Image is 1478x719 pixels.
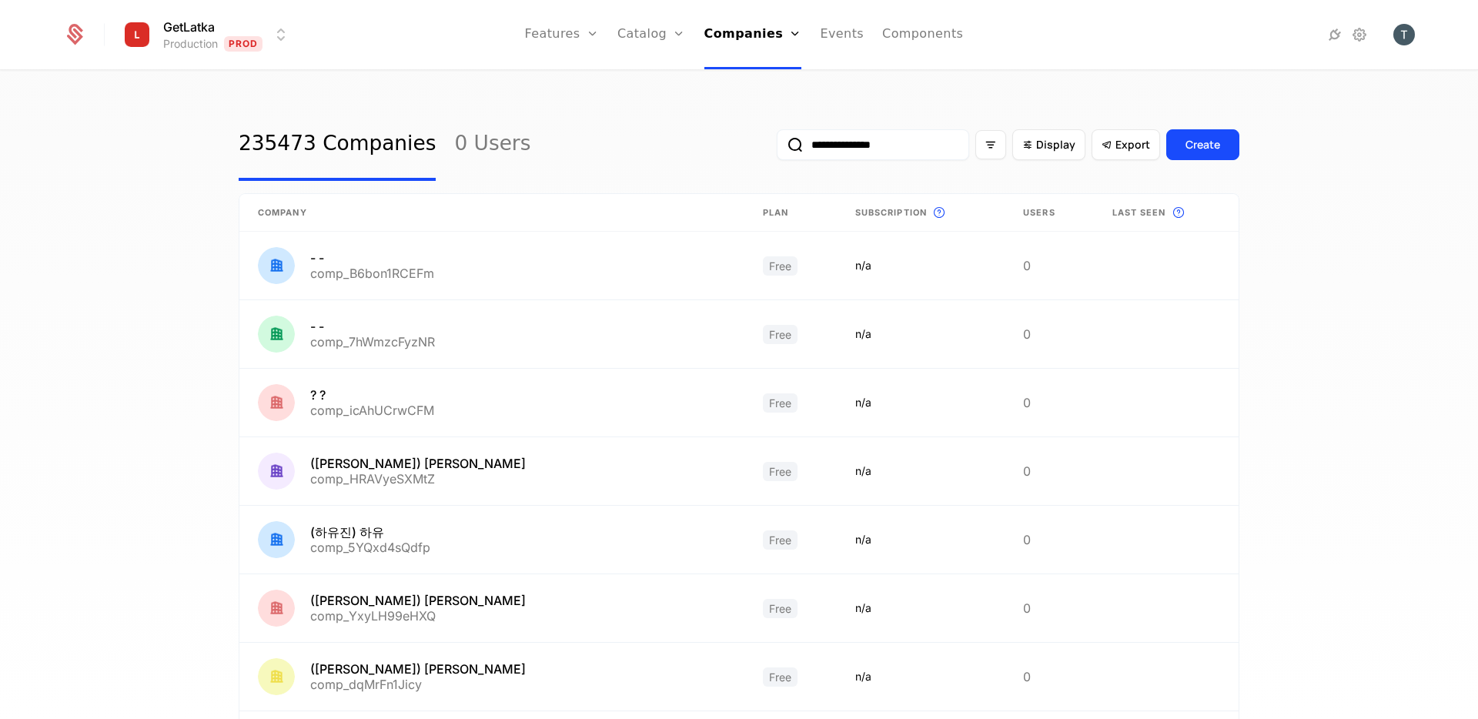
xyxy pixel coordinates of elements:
[1393,24,1415,45] img: Tsovak Harutyunyan
[163,18,215,36] span: GetLatka
[744,194,837,232] th: Plan
[454,109,530,181] a: 0 Users
[1012,129,1085,160] button: Display
[163,36,218,52] div: Production
[123,18,291,52] button: Select environment
[1185,137,1220,152] div: Create
[224,36,263,52] span: Prod
[1112,206,1166,219] span: Last seen
[1166,129,1239,160] button: Create
[119,16,155,53] img: GetLatka
[1005,194,1094,232] th: Users
[1350,25,1369,44] a: Settings
[239,109,436,181] a: 235473 Companies
[975,130,1006,159] button: Filter options
[1092,129,1160,160] button: Export
[1393,24,1415,45] button: Open user button
[1326,25,1344,44] a: Integrations
[1036,137,1075,152] span: Display
[239,194,744,232] th: Company
[855,206,927,219] span: Subscription
[1115,137,1150,152] span: Export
